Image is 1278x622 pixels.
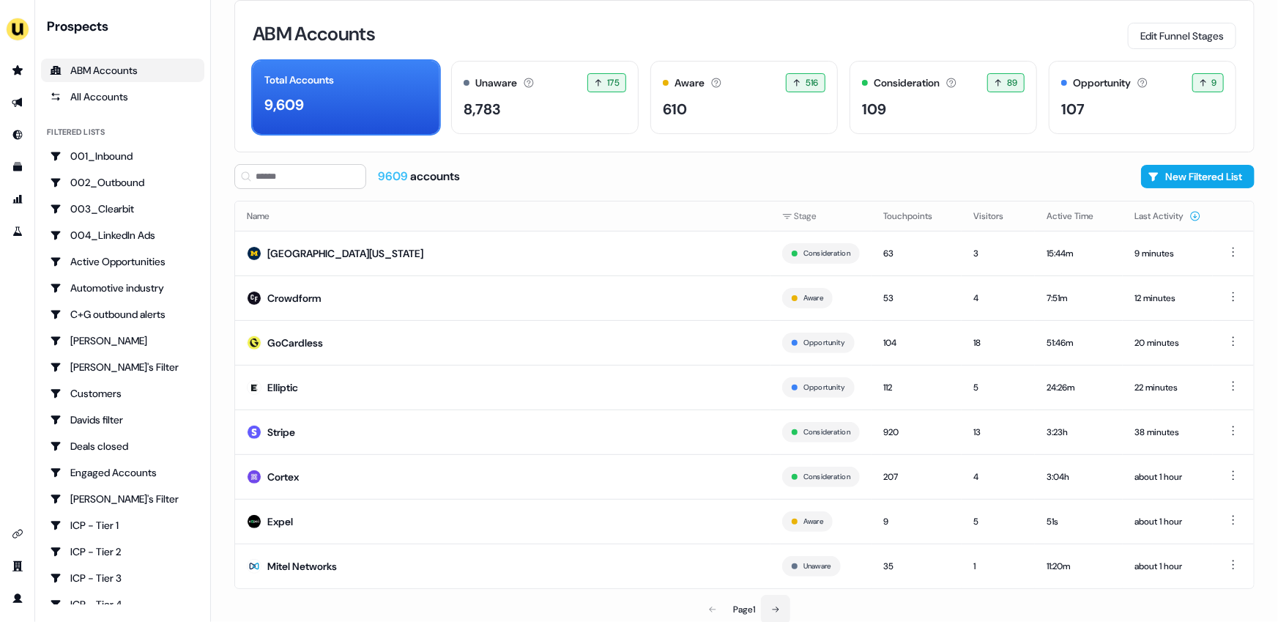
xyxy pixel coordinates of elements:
[50,492,196,506] div: [PERSON_NAME]'s Filter
[50,597,196,612] div: ICP - Tier 4
[973,425,1023,440] div: 13
[6,587,29,610] a: Go to profile
[1134,336,1201,350] div: 20 minutes
[50,307,196,322] div: C+G outbound alerts
[41,59,204,82] a: ABM Accounts
[733,602,755,617] div: Page 1
[50,333,196,348] div: [PERSON_NAME]
[41,434,204,458] a: Go to Deals closed
[267,246,423,261] div: [GEOGRAPHIC_DATA][US_STATE]
[1134,425,1201,440] div: 38 minutes
[1134,380,1201,395] div: 22 minutes
[41,514,204,537] a: Go to ICP - Tier 1
[464,98,500,120] div: 8,783
[41,144,204,168] a: Go to 001_Inbound
[267,514,293,529] div: Expel
[235,201,770,231] th: Name
[973,203,1021,229] button: Visitors
[1134,559,1201,574] div: about 1 hour
[50,571,196,585] div: ICP - Tier 3
[267,380,298,395] div: Elliptic
[6,155,29,179] a: Go to templates
[41,276,204,300] a: Go to Automotive industry
[806,75,819,90] span: 516
[50,89,196,104] div: All Accounts
[973,514,1023,529] div: 5
[41,593,204,616] a: Go to ICP - Tier 4
[50,518,196,533] div: ICP - Tier 1
[874,75,940,91] div: Consideration
[973,336,1023,350] div: 18
[41,355,204,379] a: Go to Charlotte's Filter
[973,380,1023,395] div: 5
[973,291,1023,306] div: 4
[803,560,831,573] button: Unaware
[264,94,304,116] div: 9,609
[973,559,1023,574] div: 1
[6,188,29,211] a: Go to attribution
[50,201,196,216] div: 003_Clearbit
[1047,514,1111,529] div: 51s
[883,514,950,529] div: 9
[6,59,29,82] a: Go to prospects
[782,209,860,223] div: Stage
[883,380,950,395] div: 112
[1061,98,1085,120] div: 107
[1073,75,1131,91] div: Opportunity
[50,412,196,427] div: Davids filter
[47,18,204,35] div: Prospects
[267,336,323,350] div: GoCardless
[862,98,886,120] div: 109
[50,228,196,242] div: 004_LinkedIn Ads
[1134,470,1201,484] div: about 1 hour
[1134,291,1201,306] div: 12 minutes
[803,515,823,528] button: Aware
[973,246,1023,261] div: 3
[41,197,204,221] a: Go to 003_Clearbit
[607,75,620,90] span: 175
[50,175,196,190] div: 002_Outbound
[1047,291,1111,306] div: 7:51m
[41,408,204,432] a: Go to Davids filter
[883,336,950,350] div: 104
[883,559,950,574] div: 35
[1212,75,1217,90] span: 9
[6,522,29,546] a: Go to integrations
[41,461,204,484] a: Go to Engaged Accounts
[378,169,460,185] div: accounts
[378,169,410,184] span: 9609
[41,540,204,563] a: Go to ICP - Tier 2
[267,425,295,440] div: Stripe
[803,336,845,349] button: Opportunity
[50,63,196,78] div: ABM Accounts
[264,73,334,88] div: Total Accounts
[1134,246,1201,261] div: 9 minutes
[41,303,204,326] a: Go to C+G outbound alerts
[50,544,196,559] div: ICP - Tier 2
[1047,559,1111,574] div: 11:20m
[41,250,204,273] a: Go to Active Opportunities
[803,381,845,394] button: Opportunity
[663,98,687,120] div: 610
[803,470,850,484] button: Consideration
[253,24,375,43] h3: ABM Accounts
[6,555,29,578] a: Go to team
[50,149,196,163] div: 001_Inbound
[1047,425,1111,440] div: 3:23h
[1047,246,1111,261] div: 15:44m
[41,223,204,247] a: Go to 004_LinkedIn Ads
[803,247,850,260] button: Consideration
[883,291,950,306] div: 53
[47,126,105,138] div: Filtered lists
[475,75,517,91] div: Unaware
[1141,165,1255,188] button: New Filtered List
[883,246,950,261] div: 63
[41,85,204,108] a: All accounts
[41,566,204,590] a: Go to ICP - Tier 3
[883,425,950,440] div: 920
[1128,23,1236,49] button: Edit Funnel Stages
[1047,336,1111,350] div: 51:46m
[267,470,299,484] div: Cortex
[50,281,196,295] div: Automotive industry
[1047,380,1111,395] div: 24:26m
